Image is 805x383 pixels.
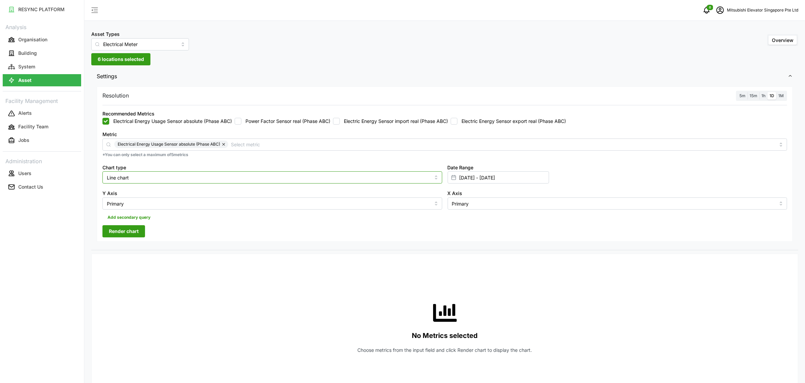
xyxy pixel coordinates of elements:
p: Jobs [18,137,29,144]
p: Administration [3,156,81,166]
label: Electrical Energy Usage Sensor absolute (Phase ABC) [109,118,232,125]
p: Contact Us [18,184,43,190]
button: Users [3,167,81,179]
p: Asset [18,77,31,84]
input: Select date range [448,171,549,184]
label: Date Range [448,164,474,171]
label: Chart type [102,164,126,171]
p: Analysis [3,22,81,31]
span: Overview [772,37,794,43]
span: Render chart [109,226,139,237]
a: Building [3,46,81,60]
a: Jobs [3,134,81,147]
p: Facility Management [3,95,81,105]
span: 1h [761,93,765,98]
p: Building [18,50,37,57]
div: Recommended Metrics [102,110,155,118]
label: Power Factor Sensor real (Phase ABC) [241,118,330,125]
button: Building [3,47,81,59]
span: Settings [97,68,788,85]
p: No Metrics selected [412,330,478,341]
button: notifications [700,3,713,17]
span: 15m [750,93,757,98]
span: 1D [770,93,774,98]
label: Electric Energy Sensor export real (Phase ABC) [457,118,566,125]
span: Electrical Energy Usage Sensor absolute (Phase ABC) [118,141,220,148]
a: Asset [3,73,81,87]
button: RESYNC PLATFORM [3,3,81,16]
span: 0 [709,5,711,10]
p: Users [18,170,31,177]
input: Select metric [231,141,775,148]
p: Alerts [18,110,32,116]
span: 6 locations selected [98,54,144,65]
a: Alerts [3,107,81,120]
button: Organisation [3,34,81,46]
p: System [18,63,35,70]
button: Facility Team [3,121,81,133]
button: 6 locations selected [91,53,150,65]
button: Settings [91,68,798,85]
p: Resolution [102,91,129,100]
a: Facility Team [3,120,81,134]
label: X Axis [448,190,463,197]
p: Organisation [18,36,47,43]
span: 5m [739,93,745,98]
button: Alerts [3,107,81,120]
a: Contact Us [3,180,81,194]
label: Electric Energy Sensor import real (Phase ABC) [340,118,448,125]
button: Asset [3,74,81,86]
button: schedule [713,3,727,17]
p: *You can only select a maximum of 5 metrics [102,152,787,158]
a: System [3,60,81,73]
input: Select Y axis [102,197,442,210]
input: Select chart type [102,171,442,184]
button: Render chart [102,225,145,237]
p: Mitsubishi Elevator Singapore Pte Ltd [727,7,798,14]
button: System [3,61,81,73]
a: Users [3,167,81,180]
p: Facility Team [18,123,48,130]
label: Asset Types [91,30,120,38]
input: Select X axis [448,197,787,210]
span: 1M [778,93,784,98]
button: Contact Us [3,181,81,193]
div: Settings [91,85,798,250]
p: RESYNC PLATFORM [18,6,65,13]
button: Add secondary query [102,212,156,222]
label: Metric [102,131,117,138]
p: Choose metrics from the input field and click Render chart to display the chart. [358,347,532,354]
button: Jobs [3,134,81,147]
span: Add secondary query [108,213,150,222]
label: Y Axis [102,190,117,197]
